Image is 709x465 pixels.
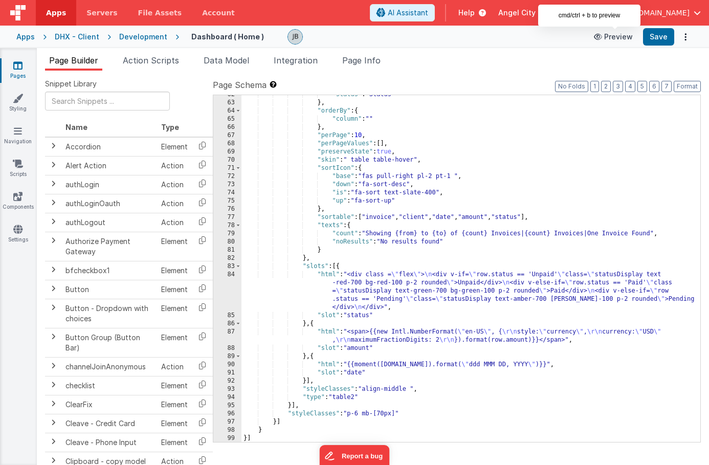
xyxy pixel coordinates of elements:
div: 74 [213,189,241,197]
button: 5 [637,81,647,92]
span: Snippet Library [45,79,97,89]
div: 82 [213,254,241,262]
div: 76 [213,205,241,213]
div: 88 [213,344,241,352]
div: 78 [213,222,241,230]
div: 79 [213,230,241,238]
div: 83 [213,262,241,271]
div: 81 [213,246,241,254]
div: 91 [213,369,241,377]
button: 6 [649,81,659,92]
td: Action [157,357,192,376]
td: channelJoinAnonymous [61,357,157,376]
span: Data Model [204,55,249,65]
div: 97 [213,418,241,426]
div: 96 [213,410,241,418]
div: 69 [213,148,241,156]
span: Apps [46,8,66,18]
div: 86 [213,320,241,328]
div: 85 [213,312,241,320]
div: 73 [213,181,241,189]
div: 80 [213,238,241,246]
div: 84 [213,271,241,312]
div: cmd/ctrl + b to preview [538,5,640,27]
span: Type [161,123,179,131]
span: File Assets [138,8,182,18]
td: authLoginOauth [61,194,157,213]
div: 90 [213,361,241,369]
button: Preview [588,29,639,45]
td: Accordion [61,137,157,157]
td: Element [157,137,192,157]
div: 72 [213,172,241,181]
td: Element [157,261,192,280]
td: Element [157,376,192,395]
div: 87 [213,328,241,344]
td: Action [157,194,192,213]
div: 63 [213,99,241,107]
div: Development [119,32,167,42]
button: 7 [661,81,672,92]
div: 65 [213,115,241,123]
button: Save [643,28,674,46]
div: 77 [213,213,241,222]
div: 68 [213,140,241,148]
div: 67 [213,131,241,140]
td: authLogout [61,213,157,232]
td: Action [157,156,192,175]
td: Element [157,433,192,452]
span: Page Schema [213,79,267,91]
input: Search Snippets ... [45,92,170,110]
td: Authorize Payment Gateway [61,232,157,261]
span: Angel City Data — [498,8,564,18]
div: 66 [213,123,241,131]
td: Button - Dropdown with choices [61,299,157,328]
div: 95 [213,402,241,410]
td: Button Group (Button Bar) [61,328,157,357]
div: 71 [213,164,241,172]
span: Page Info [342,55,381,65]
td: Element [157,280,192,299]
div: 99 [213,434,241,442]
button: Angel City Data — [EMAIL_ADDRESS][DOMAIN_NAME] [498,8,701,18]
button: AI Assistant [370,4,435,21]
button: 2 [601,81,611,92]
td: ClearFix [61,395,157,414]
span: Name [65,123,87,131]
span: AI Assistant [388,8,428,18]
td: Action [157,175,192,194]
td: Action [157,213,192,232]
td: Element [157,299,192,328]
span: Help [458,8,475,18]
div: 92 [213,377,241,385]
button: Options [678,30,693,44]
span: Integration [274,55,318,65]
td: bfcheckbox1 [61,261,157,280]
td: Element [157,414,192,433]
img: 9990944320bbc1bcb8cfbc08cd9c0949 [288,30,302,44]
span: Page Builder [49,55,98,65]
div: 64 [213,107,241,115]
td: authLogin [61,175,157,194]
td: Alert Action [61,156,157,175]
button: 4 [625,81,635,92]
div: 75 [213,197,241,205]
span: Action Scripts [123,55,179,65]
td: Element [157,328,192,357]
div: 98 [213,426,241,434]
div: 89 [213,352,241,361]
button: No Folds [555,81,588,92]
div: 70 [213,156,241,164]
td: Element [157,395,192,414]
div: DHX - Client [55,32,99,42]
td: Button [61,280,157,299]
button: 1 [590,81,599,92]
div: 93 [213,385,241,393]
td: Element [157,232,192,261]
button: Format [674,81,701,92]
span: Servers [86,8,117,18]
td: Cleave - Phone Input [61,433,157,452]
td: checklist [61,376,157,395]
button: 3 [613,81,623,92]
div: Apps [16,32,35,42]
